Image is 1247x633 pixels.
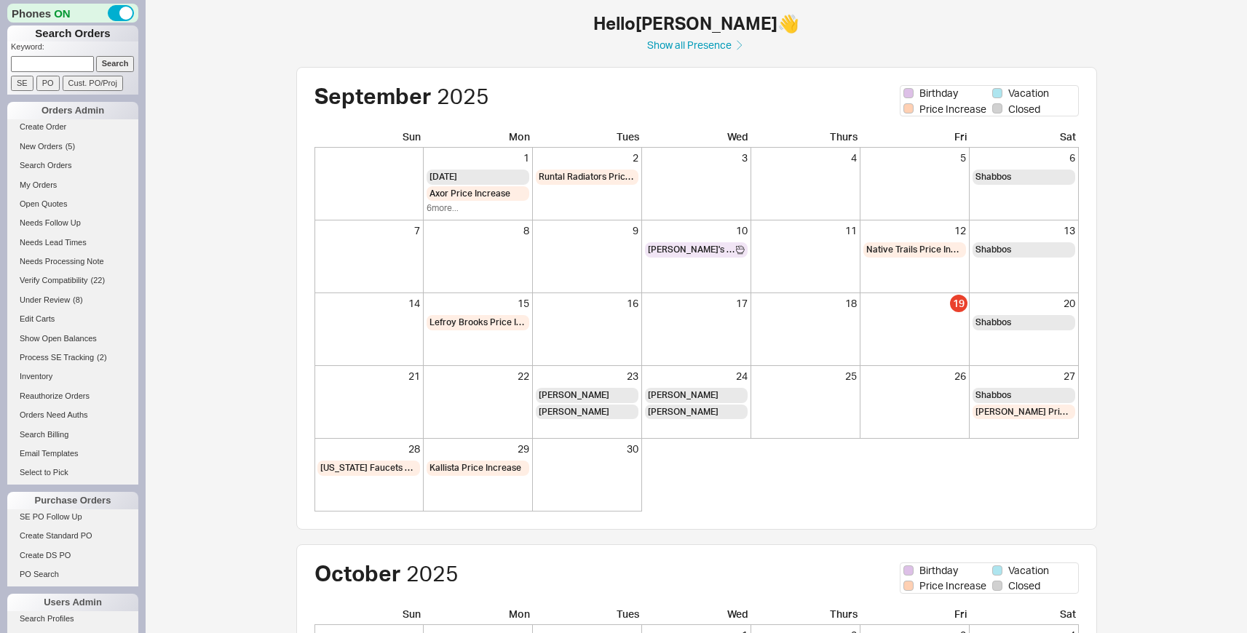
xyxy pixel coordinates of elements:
[975,316,1011,329] span: Shabbos
[975,244,1011,256] span: Shabbos
[975,389,1011,402] span: Shabbos
[11,41,138,56] p: Keyword:
[7,528,138,544] a: Create Standard PO
[7,594,138,611] div: Users Admin
[7,196,138,212] a: Open Quotes
[860,130,970,148] div: Fri
[314,607,424,625] div: Sun
[20,295,70,304] span: Under Review
[427,151,529,165] div: 1
[427,369,529,383] div: 22
[648,389,718,402] span: [PERSON_NAME]
[317,369,420,383] div: 21
[96,56,135,71] input: Search
[863,369,966,383] div: 26
[20,257,104,266] span: Needs Processing Note
[427,223,529,238] div: 8
[973,296,1075,311] div: 20
[533,607,642,625] div: Tues
[1008,563,1049,578] span: Vacation
[7,427,138,442] a: Search Billing
[238,15,1155,32] h1: Hello [PERSON_NAME] 👋
[7,25,138,41] h1: Search Orders
[919,86,958,100] span: Birthday
[648,406,718,418] span: [PERSON_NAME]
[7,292,138,308] a: Under Review(8)
[539,389,609,402] span: [PERSON_NAME]
[66,142,75,151] span: ( 5 )
[11,76,33,91] input: SE
[536,369,638,383] div: 23
[238,38,1155,52] a: Show all Presence
[7,350,138,365] a: Process SE Tracking(2)
[20,218,81,227] span: Needs Follow Up
[317,223,420,238] div: 7
[7,611,138,626] a: Search Profiles
[1008,86,1049,100] span: Vacation
[7,407,138,423] a: Orders Need Auths
[54,6,71,21] span: ON
[919,578,986,593] span: Price Increase
[437,82,489,109] span: 2025
[20,353,94,362] span: Process SE Tracking
[975,171,1011,183] span: Shabbos
[1008,102,1040,116] span: Closed
[7,102,138,119] div: Orders Admin
[863,151,966,165] div: 5
[642,607,751,625] div: Wed
[7,273,138,288] a: Verify Compatibility(22)
[975,406,1072,418] span: [PERSON_NAME] Price Increase
[919,102,986,116] span: Price Increase
[424,607,533,625] div: Mon
[314,130,424,148] div: Sun
[317,442,420,456] div: 28
[97,353,106,362] span: ( 2 )
[645,296,748,311] div: 17
[754,151,857,165] div: 4
[7,509,138,525] a: SE PO Follow Up
[751,607,860,625] div: Thurs
[429,462,521,474] span: Kallista Price Increase
[860,607,970,625] div: Fri
[427,442,529,456] div: 29
[539,171,636,183] span: Runtal Radiators Price Increase
[751,130,860,148] div: Thurs
[63,76,123,91] input: Cust. PO/Proj
[536,442,638,456] div: 30
[919,563,958,578] span: Birthday
[429,316,526,329] span: Lefroy Brooks Price Increase
[533,130,642,148] div: Tues
[754,369,857,383] div: 25
[7,215,138,231] a: Needs Follow Up
[754,223,857,238] div: 11
[645,151,748,165] div: 3
[539,406,609,418] span: [PERSON_NAME]
[7,178,138,193] a: My Orders
[973,151,1075,165] div: 6
[7,311,138,327] a: Edit Carts
[950,295,967,312] div: 19
[866,244,963,256] span: Native Trails Price Increase
[7,567,138,582] a: PO Search
[20,276,88,284] span: Verify Compatibility
[317,296,420,311] div: 14
[7,4,138,23] div: Phones
[7,389,138,404] a: Reauthorize Orders
[1008,578,1040,593] span: Closed
[7,235,138,250] a: Needs Lead Times
[536,296,638,311] div: 16
[427,202,529,215] div: 6 more...
[314,82,432,109] span: September
[973,223,1075,238] div: 13
[970,607,1079,625] div: Sat
[406,560,459,586] span: 2025
[7,119,138,135] a: Create Order
[7,254,138,269] a: Needs Processing Note
[429,171,457,183] span: [DATE]
[645,223,748,238] div: 10
[7,446,138,461] a: Email Templates
[429,188,510,200] span: Axor Price Increase
[7,369,138,384] a: Inventory
[970,130,1079,148] div: Sat
[7,139,138,154] a: New Orders(5)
